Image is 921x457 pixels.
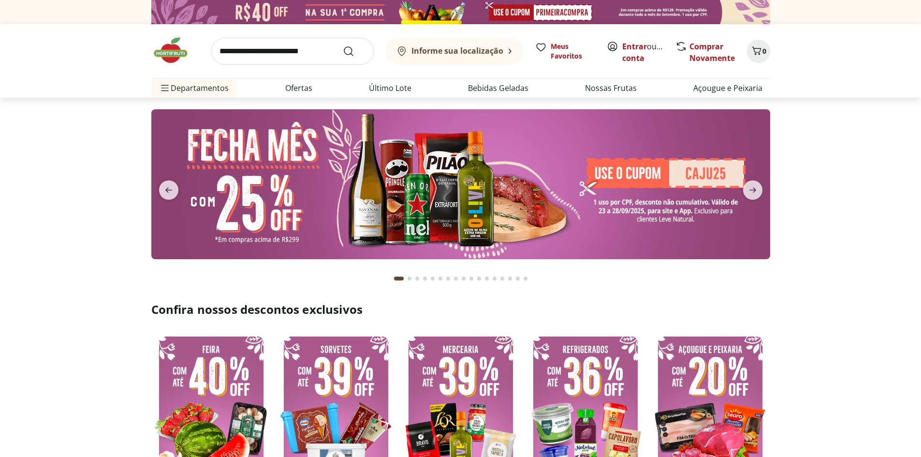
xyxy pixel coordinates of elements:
[406,267,413,290] button: Go to page 2 from fs-carousel
[468,82,528,94] a: Bebidas Geladas
[460,267,468,290] button: Go to page 9 from fs-carousel
[522,267,529,290] button: Go to page 17 from fs-carousel
[622,41,647,52] a: Entrar
[514,267,522,290] button: Go to page 16 from fs-carousel
[498,267,506,290] button: Go to page 14 from fs-carousel
[747,40,770,63] button: Carrinho
[159,76,171,100] button: Menu
[151,180,186,200] button: previous
[585,82,637,94] a: Nossas Frutas
[413,267,421,290] button: Go to page 3 from fs-carousel
[468,267,475,290] button: Go to page 10 from fs-carousel
[343,45,366,57] button: Submit Search
[151,109,770,259] img: banana
[551,42,595,61] span: Meus Favoritos
[506,267,514,290] button: Go to page 15 from fs-carousel
[452,267,460,290] button: Go to page 8 from fs-carousel
[151,36,200,65] img: Hortifruti
[159,76,229,100] span: Departamentos
[429,267,437,290] button: Go to page 5 from fs-carousel
[385,38,524,65] button: Informe sua localização
[535,42,595,61] a: Meus Favoritos
[483,267,491,290] button: Go to page 12 from fs-carousel
[622,41,675,63] a: Criar conta
[437,267,444,290] button: Go to page 6 from fs-carousel
[411,45,503,56] b: Informe sua localização
[735,180,770,200] button: next
[693,82,762,94] a: Açougue e Peixaria
[491,267,498,290] button: Go to page 13 from fs-carousel
[392,267,406,290] button: Current page from fs-carousel
[762,46,766,56] span: 0
[475,267,483,290] button: Go to page 11 from fs-carousel
[151,302,770,317] h2: Confira nossos descontos exclusivos
[444,267,452,290] button: Go to page 7 from fs-carousel
[369,82,411,94] a: Último Lote
[211,38,374,65] input: search
[622,41,665,64] span: ou
[285,82,312,94] a: Ofertas
[689,41,735,63] a: Comprar Novamente
[421,267,429,290] button: Go to page 4 from fs-carousel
